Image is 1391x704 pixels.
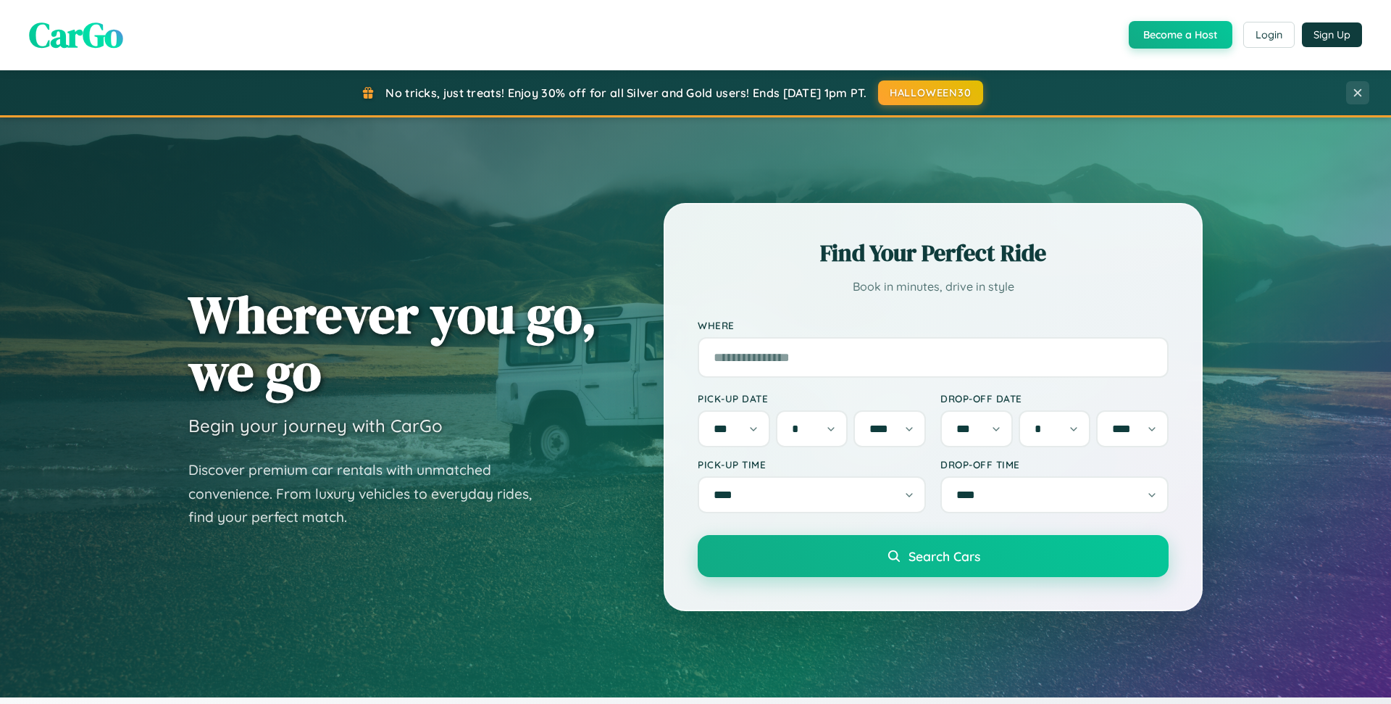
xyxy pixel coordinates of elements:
[1129,21,1232,49] button: Become a Host
[698,535,1169,577] button: Search Cars
[878,80,983,105] button: HALLOWEEN30
[698,237,1169,269] h2: Find Your Perfect Ride
[188,415,443,436] h3: Begin your journey with CarGo
[29,11,123,59] span: CarGo
[698,458,926,471] label: Pick-up Time
[385,86,866,100] span: No tricks, just treats! Enjoy 30% off for all Silver and Gold users! Ends [DATE] 1pm PT.
[188,458,551,529] p: Discover premium car rentals with unmatched convenience. From luxury vehicles to everyday rides, ...
[1302,22,1362,47] button: Sign Up
[940,392,1169,405] label: Drop-off Date
[698,392,926,405] label: Pick-up Date
[698,319,1169,331] label: Where
[940,458,1169,471] label: Drop-off Time
[908,548,980,564] span: Search Cars
[1243,22,1295,48] button: Login
[188,286,597,400] h1: Wherever you go, we go
[698,276,1169,297] p: Book in minutes, drive in style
